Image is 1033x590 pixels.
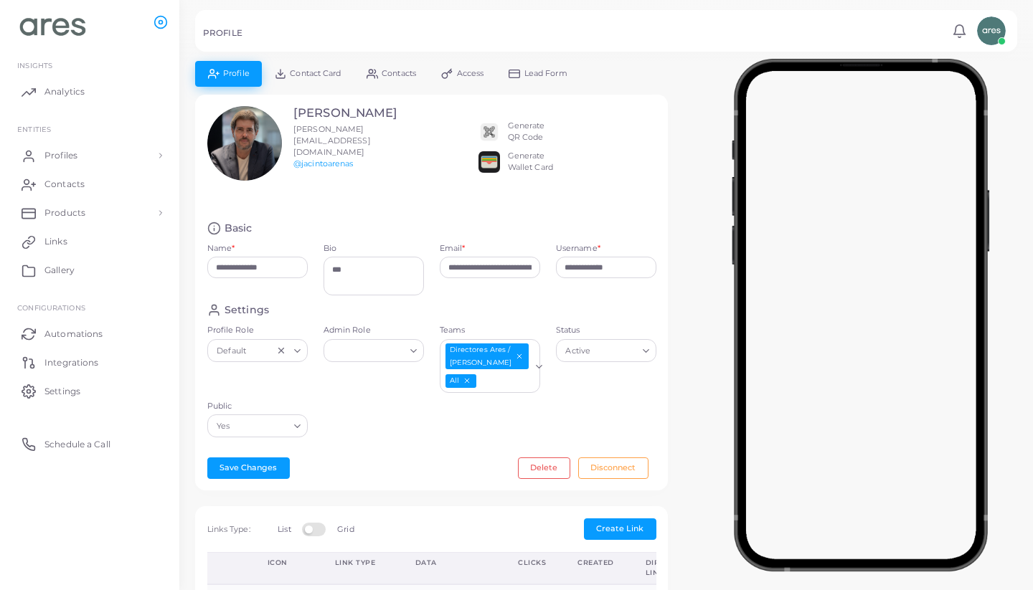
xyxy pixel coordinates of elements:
[577,558,614,568] div: Created
[646,558,674,577] div: Direct Link
[564,343,593,358] span: Active
[584,518,656,540] button: Create Link
[44,328,103,341] span: Automations
[207,524,250,534] span: Links Type:
[11,376,169,405] a: Settings
[278,524,291,536] label: List
[440,339,540,393] div: Search for option
[478,373,530,389] input: Search for option
[330,343,405,358] input: Search for option
[207,243,235,254] label: Name
[17,303,85,312] span: Configurations
[44,235,67,248] span: Links
[215,343,248,358] span: Default
[478,151,500,173] img: apple-wallet.png
[207,339,308,362] div: Search for option
[207,457,290,479] button: Save Changes
[324,243,424,254] label: Bio
[11,199,169,227] a: Products
[13,14,93,40] img: logo
[524,70,567,77] span: Lead Form
[293,158,354,168] a: @jacintoarenas
[445,343,529,369] span: Directores Ares / [PERSON_NAME]
[518,558,546,568] div: Clicks
[977,16,1006,45] img: avatar
[11,429,169,458] a: Schedule a Call
[17,61,52,70] span: INSIGHTS
[223,70,250,77] span: Profile
[207,401,308,412] label: Public
[518,457,570,479] button: Delete
[462,376,472,386] button: Deselect All
[293,124,371,157] span: [PERSON_NAME][EMAIL_ADDRESS][DOMAIN_NAME]
[207,552,252,584] th: Action
[233,418,288,434] input: Search for option
[445,374,476,388] span: All
[973,16,1009,45] a: avatar
[11,256,169,285] a: Gallery
[44,264,75,277] span: Gallery
[578,457,648,479] button: Disconnect
[337,524,354,536] label: Grid
[44,438,110,451] span: Schedule a Call
[556,325,656,336] label: Status
[11,141,169,170] a: Profiles
[11,348,169,376] a: Integrations
[478,121,500,143] img: qr2.png
[225,222,253,235] h4: Basic
[250,343,273,358] input: Search for option
[508,151,553,173] div: Generate Wallet Card
[415,558,486,568] div: Data
[293,106,397,120] h3: [PERSON_NAME]
[290,70,341,77] span: Contact Card
[514,351,524,361] button: Deselect Directores Ares / Jacinto Arenas
[44,149,77,162] span: Profiles
[556,339,656,362] div: Search for option
[44,178,85,191] span: Contacts
[207,414,308,437] div: Search for option
[440,325,540,336] label: Teams
[596,523,643,533] span: Create Link
[44,85,85,98] span: Analytics
[457,70,484,77] span: Access
[276,345,286,356] button: Clear Selected
[225,303,269,317] h4: Settings
[335,558,384,568] div: Link Type
[215,419,232,434] span: Yes
[732,59,989,571] img: phone-mock.b55596b7.png
[207,325,308,336] label: Profile Role
[44,206,85,219] span: Products
[556,243,600,254] label: Username
[440,243,466,254] label: Email
[382,70,416,77] span: Contacts
[11,227,169,256] a: Links
[508,120,545,143] div: Generate QR Code
[11,77,169,106] a: Analytics
[268,558,303,568] div: Icon
[324,339,424,362] div: Search for option
[594,343,637,358] input: Search for option
[44,385,80,398] span: Settings
[11,319,169,348] a: Automations
[324,325,424,336] label: Admin Role
[44,356,98,369] span: Integrations
[203,28,242,38] h5: PROFILE
[11,170,169,199] a: Contacts
[17,125,51,133] span: ENTITIES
